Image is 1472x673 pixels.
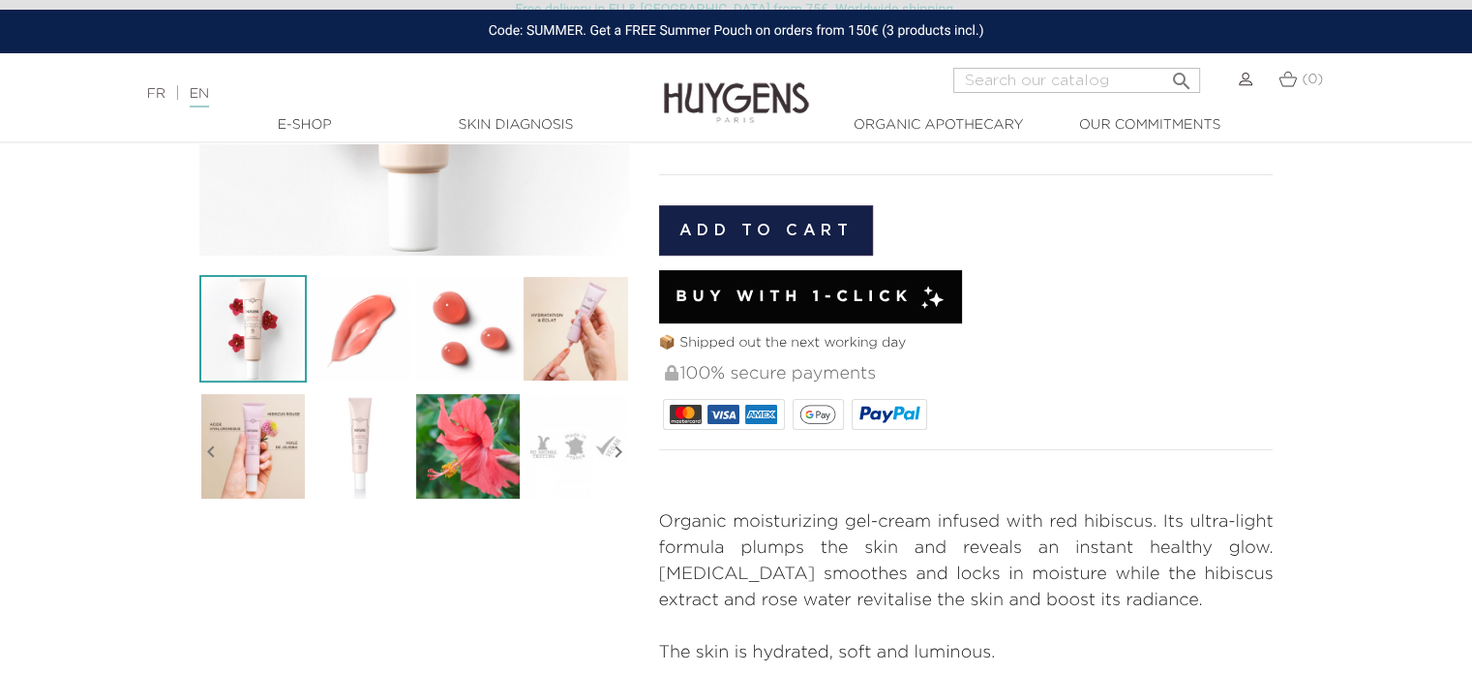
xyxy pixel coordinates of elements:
p: 📦 Shipped out the next working day [659,333,1274,353]
img: 100% secure payments [665,365,678,381]
img: Plump & Glow Gel Cream [199,275,307,382]
a: Our commitments [1053,115,1247,136]
i:  [199,404,223,501]
a: Organic Apothecary [842,115,1036,136]
p: Organic moisturizing gel-cream infused with red hibiscus. Its ultra-light formula plumps the skin... [659,509,1274,614]
div: 100% secure payments [663,353,1274,395]
input: Search [953,68,1200,93]
button: Add to cart [659,205,874,256]
img: Huygens [664,51,809,126]
i:  [1169,64,1192,87]
span: The skin is hydrated, soft and luminous. [659,644,996,661]
img: VISA [707,405,739,424]
a: Skin Diagnosis [419,115,613,136]
img: google_pay [799,405,836,424]
a: FR [147,87,165,101]
img: MASTERCARD [670,405,702,424]
div: | [137,82,599,106]
i:  [607,404,630,501]
span: (0) [1302,73,1323,86]
a: EN [190,87,209,107]
a: E-Shop [208,115,402,136]
img: AMEX [745,405,777,424]
button:  [1163,62,1198,88]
